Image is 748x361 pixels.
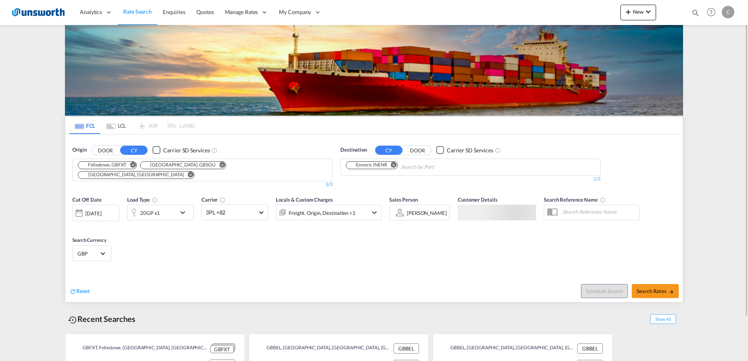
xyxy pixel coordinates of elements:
[85,210,101,217] div: [DATE]
[182,172,194,179] button: Remove
[77,159,328,179] md-chips-wrap: Chips container. Use arrow keys to select chips.
[214,162,226,170] button: Remove
[581,284,628,298] button: Note: By default Schedule search will only considerorigin ports, destination ports and cut off da...
[279,8,311,16] span: My Company
[436,146,493,154] md-checkbox: Checkbox No Ink
[81,162,126,168] div: Felixstowe, GBFXT
[69,287,90,296] div: icon-refreshReset
[669,289,674,295] md-icon: icon-arrow-right
[65,310,138,328] div: Recent Searches
[289,207,356,218] div: Freight Origin Destination Dock Stuffing
[206,209,257,216] span: 3PL +82
[153,146,210,154] md-checkbox: Checkbox No Ink
[72,220,78,231] md-datepicker: Select
[340,176,601,182] div: 1/3
[72,205,119,221] div: [DATE]
[152,197,158,203] md-icon: icon-information-outline
[72,237,106,243] span: Search Currency
[163,147,210,154] div: Carrier SD Services
[442,343,575,354] div: GBBEL, Belfast, United Kingdom, GB & Ireland, Europe
[65,25,683,116] img: LCL+%26+FCL+BACKGROUND.png
[559,206,639,218] input: Search Reference Name
[691,9,700,20] div: icon-magnify
[80,8,102,16] span: Analytics
[632,284,679,298] button: Search Ratesicon-arrow-right
[127,205,194,220] div: 20GP x1icon-chevron-down
[75,343,209,353] div: GBFXT, Felixstowe, United Kingdom, GB & Ireland, Europe
[375,146,403,155] button: CY
[68,315,77,325] md-icon: icon-backup-restore
[600,197,606,203] md-icon: Your search will be saved by the below given name
[12,4,65,21] img: 3748d800213711f08852f18dcb6d8936.jpg
[219,197,226,203] md-icon: The selected Trucker/Carrierwill be displayed in the rate results If the rates are from another f...
[349,162,389,168] div: Press delete to remove this chip.
[349,162,387,168] div: Ennore, INENR
[276,205,381,220] div: Freight Origin Destination Dock Stuffingicon-chevron-down
[624,9,653,15] span: New
[644,7,653,16] md-icon: icon-chevron-down
[65,134,683,302] div: OriginDOOR CY Checkbox No InkUnchecked: Search for CY (Container Yard) services for all selected ...
[624,7,633,16] md-icon: icon-plus 400-fg
[722,6,734,18] div: C
[691,9,700,17] md-icon: icon-magnify
[544,197,606,203] span: Search Reference Name
[386,162,397,170] button: Remove
[92,146,119,155] button: DOOR
[76,288,90,294] span: Reset
[69,117,101,134] md-tab-item: FCL
[120,146,147,155] button: CY
[125,162,137,170] button: Remove
[72,197,102,203] span: Cut Off Date
[340,146,367,154] span: Destination
[201,197,226,203] span: Carrier
[123,8,152,15] span: Rate Search
[127,197,158,203] span: Load Type
[196,9,214,15] span: Quotes
[650,314,676,324] span: Show All
[69,117,194,134] md-pagination-wrapper: Use the left and right arrow keys to navigate between tabs
[77,248,107,259] md-select: Select Currency: £ GBPUnited Kingdom Pound
[458,197,497,203] span: Customer Details
[178,208,191,217] md-icon: icon-chevron-down
[72,181,333,188] div: 3/3
[69,288,76,295] md-icon: icon-refresh
[163,9,185,15] span: Enquiries
[81,172,184,178] div: London Gateway Port, GBLGP
[404,146,431,155] button: DOOR
[345,159,478,173] md-chips-wrap: Chips container. Use arrow keys to select chips.
[389,197,418,203] span: Sales Person
[705,5,722,20] div: Help
[81,162,128,168] div: Press delete to remove this chip.
[705,5,718,19] span: Help
[407,210,447,216] div: [PERSON_NAME]
[81,172,185,178] div: Press delete to remove this chip.
[276,197,333,203] span: Locals & Custom Charges
[225,8,258,16] span: Manage Rates
[620,5,656,20] button: icon-plus 400-fgNewicon-chevron-down
[259,343,392,354] div: GBBEL, Belfast, United Kingdom, GB & Ireland, Europe
[72,146,86,154] span: Origin
[495,147,501,154] md-icon: Unchecked: Search for CY (Container Yard) services for all selected carriers.Checked : Search for...
[101,117,132,134] md-tab-item: LCL
[394,343,419,354] div: GBBEL
[370,208,379,217] md-icon: icon-chevron-down
[406,207,448,218] md-select: Sales Person: Cesar Caicedo
[211,147,218,154] md-icon: Unchecked: Search for CY (Container Yard) services for all selected carriers.Checked : Search for...
[637,288,674,294] span: Search Rates
[77,250,99,257] span: GBP
[447,147,493,154] div: Carrier SD Services
[143,162,217,168] div: Press delete to remove this chip.
[577,343,603,354] div: GBBEL
[401,161,475,173] input: Chips input.
[210,345,234,354] div: GBFXT
[140,207,160,218] div: 20GP x1
[143,162,216,168] div: Southampton, GBSOU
